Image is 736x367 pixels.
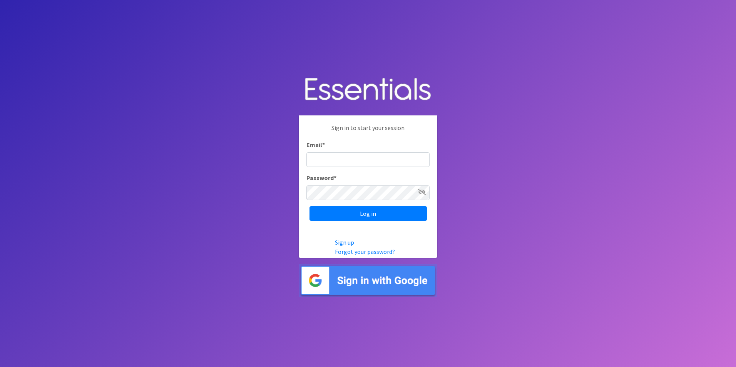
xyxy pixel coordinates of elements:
[299,70,437,110] img: Human Essentials
[309,206,427,221] input: Log in
[306,173,336,182] label: Password
[335,248,395,255] a: Forgot your password?
[322,141,325,148] abbr: required
[299,264,437,297] img: Sign in with Google
[334,174,336,182] abbr: required
[306,123,430,140] p: Sign in to start your session
[306,140,325,149] label: Email
[335,239,354,246] a: Sign up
